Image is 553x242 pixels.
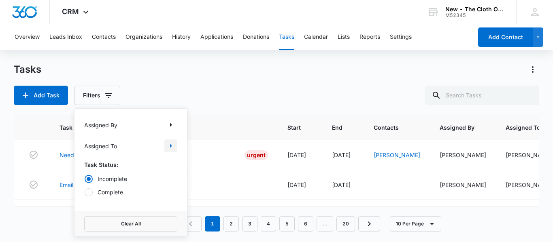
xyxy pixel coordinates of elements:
div: [PERSON_NAME] [506,151,552,159]
button: Donations [243,24,269,50]
p: Task Status: [84,160,177,169]
button: Calendar [304,24,328,50]
button: Leads Inbox [49,24,82,50]
span: [DATE] [287,181,306,188]
button: Applications [200,24,233,50]
div: [PERSON_NAME] [440,181,486,189]
a: Page 6 [298,216,313,231]
div: account name [445,6,504,13]
a: Email Spanish version of Tear Off Flyer [60,181,161,189]
span: Assigned To [506,123,540,132]
span: [DATE] [287,152,306,158]
div: [PERSON_NAME] [440,151,486,159]
a: Page 20 [336,216,355,231]
span: [DATE] [332,181,351,188]
span: [DATE] [332,152,351,158]
div: account id [445,13,504,18]
button: Add Task [14,86,68,105]
span: Assigned By [440,123,474,132]
button: Show Assigned To filters [164,139,177,152]
button: Add Contact [478,27,533,47]
a: Need info added to CRM - A Rose (see details) [60,151,185,159]
span: Contacts [374,123,408,132]
span: CRM [62,7,79,16]
a: Page 4 [261,216,276,231]
a: Page 3 [242,216,257,231]
button: Lists [338,24,350,50]
div: [PERSON_NAME] [506,181,552,189]
input: Search Tasks [425,86,539,105]
span: Task [60,123,256,132]
a: Page 2 [223,216,239,231]
h1: Tasks [14,63,41,76]
button: 10 Per Page [390,216,441,231]
button: Overview [15,24,40,50]
div: Urgent [245,150,268,160]
label: Complete [84,188,177,196]
button: Filters [74,86,120,105]
button: Settings [390,24,412,50]
button: Clear All [84,216,177,231]
button: Tasks [279,24,294,50]
nav: Pagination [180,216,380,231]
button: Show Assigned By filters [164,118,177,131]
span: Start [287,123,301,132]
a: Next Page [358,216,380,231]
a: [PERSON_NAME] [374,152,420,158]
button: Organizations [125,24,162,50]
p: Assigned By [84,121,117,129]
button: History [172,24,191,50]
a: Page 5 [279,216,295,231]
span: End [332,123,342,132]
em: 1 [205,216,220,231]
label: Incomplete [84,175,177,183]
button: Contacts [92,24,116,50]
button: Actions [526,63,539,76]
p: Assigned To [84,142,117,150]
button: Reports [359,24,380,50]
